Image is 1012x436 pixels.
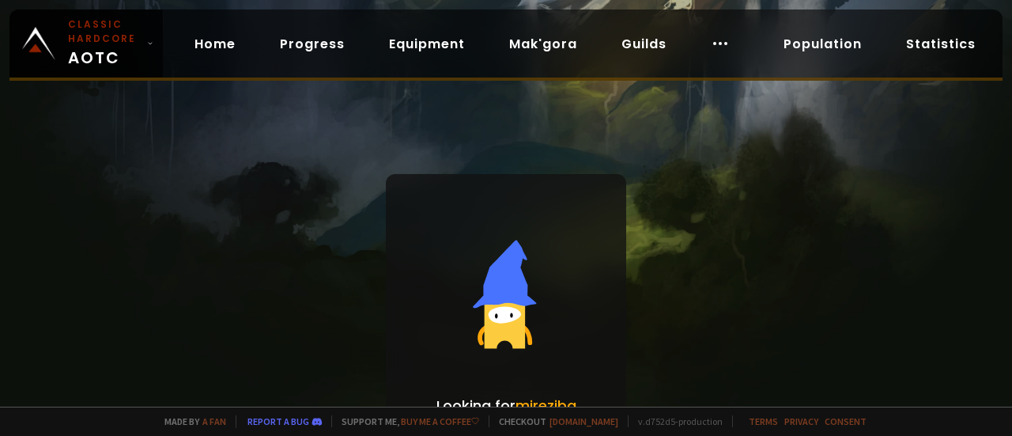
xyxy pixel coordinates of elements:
a: Statistics [893,28,988,60]
a: Progress [267,28,357,60]
small: Classic Hardcore [68,17,141,46]
a: Classic HardcoreAOTC [9,9,163,78]
p: Looking for [436,395,576,416]
span: v. d752d5 - production [628,415,723,427]
a: [DOMAIN_NAME] [549,415,618,427]
a: Buy me a coffee [401,415,479,427]
span: Checkout [489,415,618,427]
a: a fan [202,415,226,427]
a: Report a bug [247,415,309,427]
span: Support me, [331,415,479,427]
a: Privacy [784,415,818,427]
a: Mak'gora [497,28,590,60]
span: mireziba [515,396,576,415]
a: Population [771,28,874,60]
a: Terms [749,415,778,427]
span: Made by [155,415,226,427]
a: Home [182,28,248,60]
a: Equipment [376,28,478,60]
span: AOTC [68,17,141,70]
a: Consent [825,415,867,427]
a: Guilds [609,28,679,60]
